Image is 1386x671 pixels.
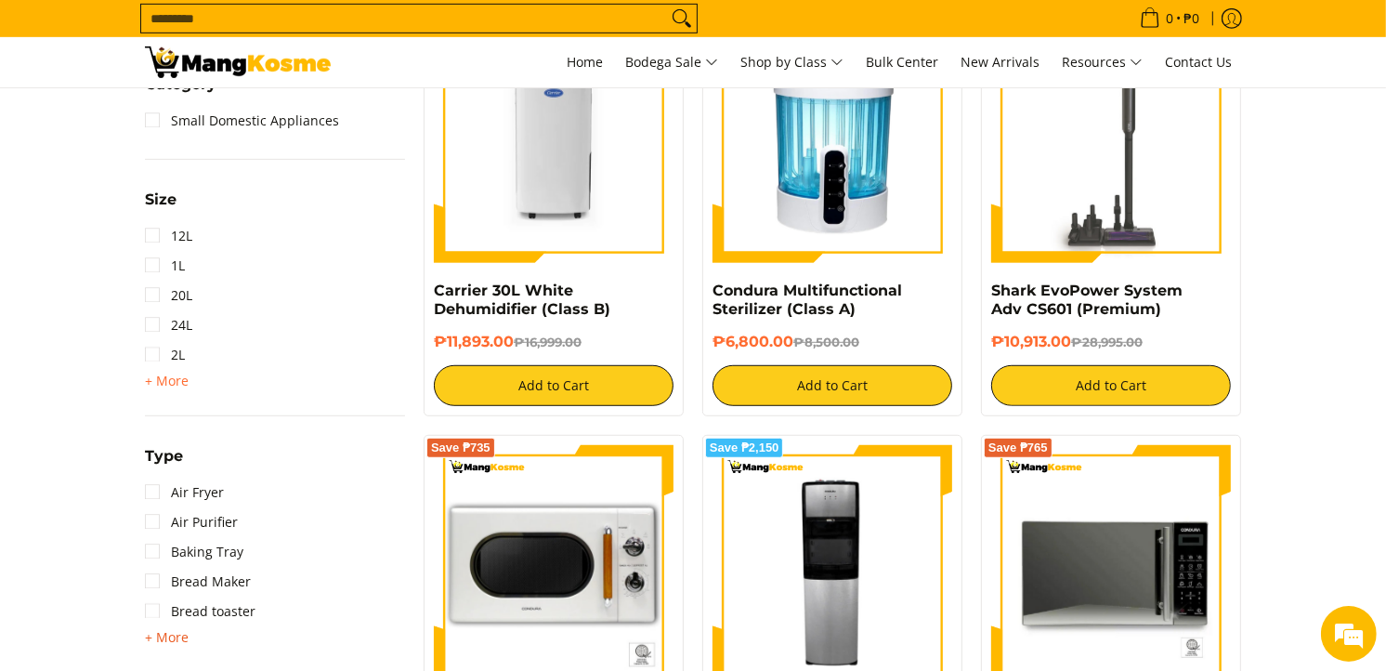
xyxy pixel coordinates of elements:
a: 24L [145,310,192,340]
h6: ₱10,913.00 [991,333,1231,351]
span: 0 [1163,12,1176,25]
span: Save ₱735 [431,442,490,454]
span: Save ₱2,150 [710,442,779,454]
a: New Arrivals [951,37,1049,87]
a: Air Purifier [145,507,238,537]
summary: Open [145,77,216,106]
a: Small Domestic Appliances [145,106,339,136]
span: We're online! [108,211,256,399]
button: Add to Cart [434,365,673,406]
button: Search [667,5,697,33]
a: Bulk Center [856,37,948,87]
textarea: Type your message and hit 'Enter' [9,462,354,527]
span: New Arrivals [961,53,1039,71]
div: Chat with us now [97,104,312,128]
a: Carrier 30L White Dehumidifier (Class B) [434,282,610,318]
span: Bodega Sale [625,51,718,74]
a: Air Fryer [145,478,224,507]
img: carrier-30-liter-dehumidier-premium-full-view-mang-kosme [434,23,673,263]
h6: ₱11,893.00 [434,333,673,351]
span: ₱0 [1181,12,1202,25]
a: 1L [145,251,185,281]
del: ₱8,500.00 [793,335,859,349]
img: shark-evopower-wireless-vacuum-full-view-mang-kosme [991,23,1231,263]
h6: ₱6,800.00 [713,333,952,351]
summary: Open [145,626,189,649]
a: Baking Tray [145,537,243,567]
span: Bulk Center [866,53,938,71]
a: Bread toaster [145,597,255,626]
span: + More [145,374,189,388]
span: Save ₱765 [988,442,1048,454]
button: Add to Cart [991,365,1231,406]
span: Category [145,77,216,92]
a: Shop by Class [731,37,853,87]
a: Home [557,37,612,87]
a: Bodega Sale [616,37,727,87]
span: Size [145,192,177,207]
button: Add to Cart [713,365,952,406]
a: 20L [145,281,192,310]
div: Minimize live chat window [305,9,349,54]
summary: Open [145,192,177,221]
a: 2L [145,340,185,370]
span: Contact Us [1165,53,1232,71]
img: Condura Multifunctional Sterilizer (Class A) [713,23,952,263]
a: 12L [145,221,192,251]
span: + More [145,630,189,645]
span: • [1134,8,1205,29]
span: Type [145,449,183,464]
span: Home [567,53,603,71]
summary: Open [145,449,183,478]
nav: Main Menu [349,37,1241,87]
a: Condura Multifunctional Sterilizer (Class A) [713,282,902,318]
a: Contact Us [1156,37,1241,87]
img: Small Appliances l Mang Kosme: Home Appliances Warehouse Sale [145,46,331,78]
a: Shark EvoPower System Adv CS601 (Premium) [991,282,1183,318]
del: ₱28,995.00 [1071,335,1143,349]
span: Shop by Class [740,51,843,74]
a: Bread Maker [145,567,251,597]
a: Resources [1053,37,1152,87]
span: Resources [1062,51,1143,74]
del: ₱16,999.00 [514,335,582,349]
summary: Open [145,370,189,392]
